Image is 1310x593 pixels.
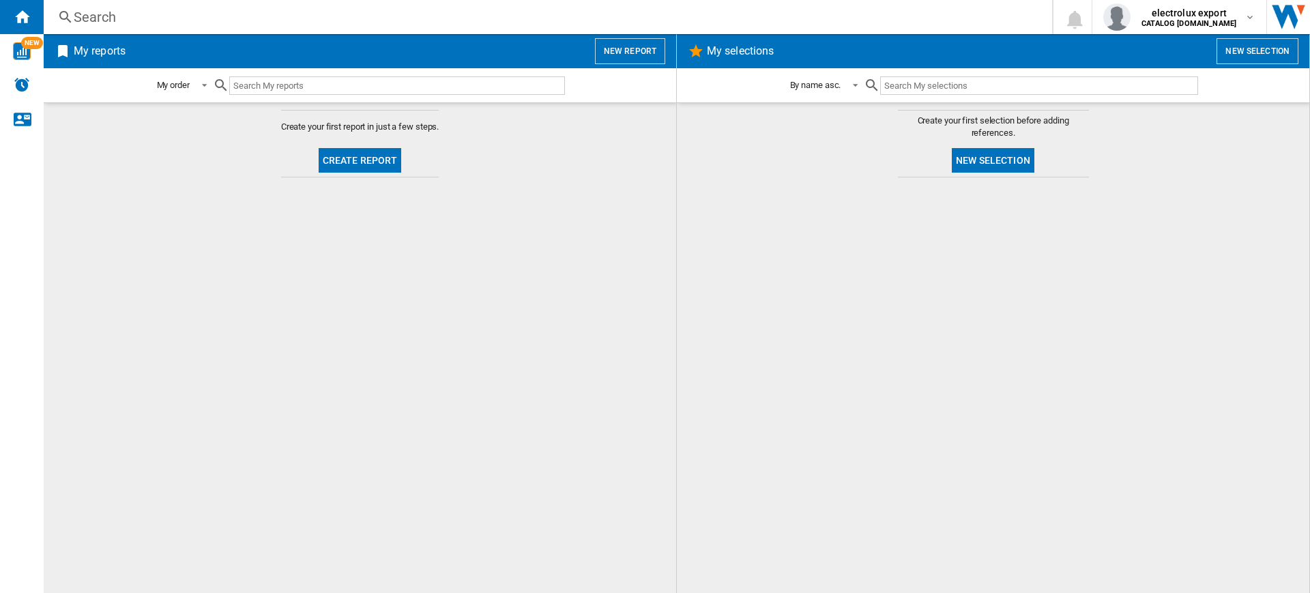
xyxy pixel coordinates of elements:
input: Search My selections [880,76,1197,95]
button: Create report [319,148,402,173]
span: Create your first report in just a few steps. [281,121,439,133]
span: Create your first selection before adding references. [898,115,1089,139]
span: electrolux export [1141,6,1236,20]
img: profile.jpg [1103,3,1131,31]
button: New selection [1217,38,1298,64]
button: New report [595,38,665,64]
div: Search [74,8,1017,27]
h2: My selections [704,38,776,64]
b: CATALOG [DOMAIN_NAME] [1141,19,1236,28]
span: NEW [21,37,43,49]
div: My order [157,80,190,90]
button: New selection [952,148,1034,173]
img: wise-card.svg [13,42,31,60]
h2: My reports [71,38,128,64]
div: By name asc. [790,80,841,90]
input: Search My reports [229,76,565,95]
img: alerts-logo.svg [14,76,30,93]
